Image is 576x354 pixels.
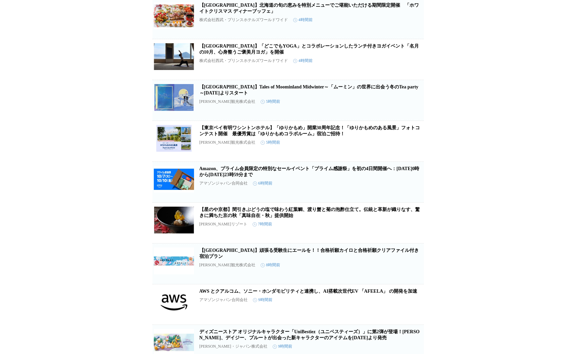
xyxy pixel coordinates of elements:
[253,221,272,227] time: 7時間前
[154,288,194,315] img: AWS とクアルコム、ソニー・ホンダモビリティと連携し、AI搭載次世代EV 「AFEELA」 の開発を加速
[199,262,255,268] p: [PERSON_NAME]観光株式会社
[293,17,313,23] time: 4時間前
[154,2,194,29] img: 【新富良野プリンスホテル】北海道の旬の恵みを特別メニューでご堪能いただける期間限定開催 「ホワイトクリスマス ディナーブッフェ」
[199,17,288,23] p: 株式会社西武・プリンスホテルズワールドワイド
[293,58,313,64] time: 4時間前
[199,44,419,55] a: 【[GEOGRAPHIC_DATA]】「どこでもYOGA」とコラボレーションしたランチ付きヨガイベント「名月の10月、心身整うご褒美月ヨガ」を開催
[261,140,280,145] time: 5時間前
[154,125,194,152] img: 【東京ベイ有明ワシントンホテル】「ゆりかもめ」開業30周年記念！「ゆりかもめのある風景」フォトコンテスト開催 最優秀賞は「ゆりかもめコラボルーム」宿泊ご招待！
[199,99,255,104] p: [PERSON_NAME]観光株式会社
[261,99,280,104] time: 5時間前
[199,329,420,340] a: ディズニーストア オリジナルキャラクター「UniBestiez（ユニベスティーズ）」に第2弾が登場！[PERSON_NAME]、デイジー、プルートが出会った新キャラクターのアイテムを[DATE]...
[199,140,255,145] p: [PERSON_NAME]観光株式会社
[199,58,288,64] p: 株式会社西武・プリンスホテルズワールドワイド
[273,344,292,349] time: 9時間前
[154,43,194,70] img: 【グランドプリンスホテル広島】「どこでもYOGA」とコラボレーションしたランチ付きヨガイベント「名月の10月、心身整うご褒美月ヨガ」を開催
[154,166,194,193] img: Amazon、プライム会員限定の特別なセールイベント「プライム感謝祭」を初の4日間開催へ：10月7日（火）0時から10月10日（金）23時59分まで
[199,166,420,177] a: Amazon、プライム会員限定の特別なセールイベント「プライム感謝祭」を初の4日間開催へ：[DATE]0時から[DATE]23時59分まで
[199,3,419,14] a: 【[GEOGRAPHIC_DATA]】北海道の旬の恵みを特別メニューでご堪能いただける期間限定開催 「ホワイトクリスマス ディナーブッフェ」
[199,248,419,259] a: 【[GEOGRAPHIC_DATA]】頑張る受験生にエールを！！合格祈願カイロと合格祈願クリアファイル付き宿泊プラン
[199,125,420,136] a: 【東京ベイ有明ワシントンホテル】「ゆりかもめ」開業30周年記念！「ゆりかもめのある風景」フォトコンテスト開催 最優秀賞は「ゆりかもめコラボルーム」宿泊ご招待！
[199,344,267,349] p: [PERSON_NAME]・ジャパン株式会社
[199,84,419,95] a: 【[GEOGRAPHIC_DATA]】Tales of Moominland Midwinter～「ムーミン」の世界に出会う冬のTea party～[DATE]よりスタート
[199,297,248,303] p: アマゾンジャパン合同会社
[154,207,194,233] img: 【星のや京都】間引きぶどうの塩で味わう紅葉鯛、渡り蟹と菊の泡酢仕立て。伝統と革新が織りなす、驚きに満ちた京の秋「真味自在・秋」提供開始
[199,181,248,186] p: アマゾンジャパン合同会社
[154,84,194,111] img: 【ホテル椿山荘東京】Tales of Moominland Midwinter～「ムーミン」の世界に出会う冬のTea party～11月11日よりスタート
[154,247,194,274] img: 【横浜桜木町ワシントンホテル】頑張る受験生にエールを！！合格祈願カイロと合格祈願クリアファイル付き宿泊プラン
[199,221,247,227] p: [PERSON_NAME]リゾート
[253,181,272,186] time: 6時間前
[253,297,272,303] time: 9時間前
[261,262,280,268] time: 8時間前
[199,207,420,218] a: 【星のや京都】間引きぶどうの塩で味わう紅葉鯛、渡り蟹と菊の泡酢仕立て。伝統と革新が織りなす、驚きに満ちた京の秋「真味自在・秋」提供開始
[199,289,417,294] a: AWS とクアルコム、ソニー・ホンダモビリティと連携し、AI搭載次世代EV 「AFEELA」 の開発を加速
